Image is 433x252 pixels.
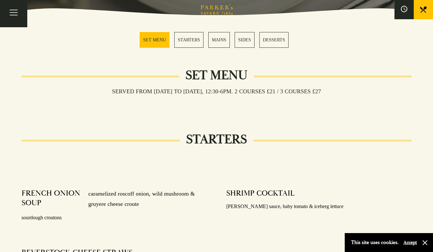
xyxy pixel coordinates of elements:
h2: STARTERS [180,132,253,147]
a: 5 / 5 [259,32,289,48]
button: Accept [403,239,417,246]
p: sourdough croutons [22,213,207,223]
h3: Served from [DATE] to [DATE], 12:30-6pm. 2 COURSES £21 / 3 COURSES £27 [106,88,327,95]
a: 4 / 5 [235,32,255,48]
p: This site uses cookies. [351,238,399,247]
a: 2 / 5 [174,32,204,48]
h4: FRENCH ONION SOUP [22,189,82,209]
h2: Set Menu [179,68,254,83]
h4: SHRIMP COCKTAIL [226,189,295,198]
button: Close and accept [422,239,428,246]
p: [PERSON_NAME] sauce, baby tomato & iceberg lettuce [226,202,411,211]
a: 1 / 5 [140,32,169,48]
a: 3 / 5 [208,32,230,48]
p: caramelized roscoff onion, wild mushroom & gruyere cheese croute [82,189,207,209]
